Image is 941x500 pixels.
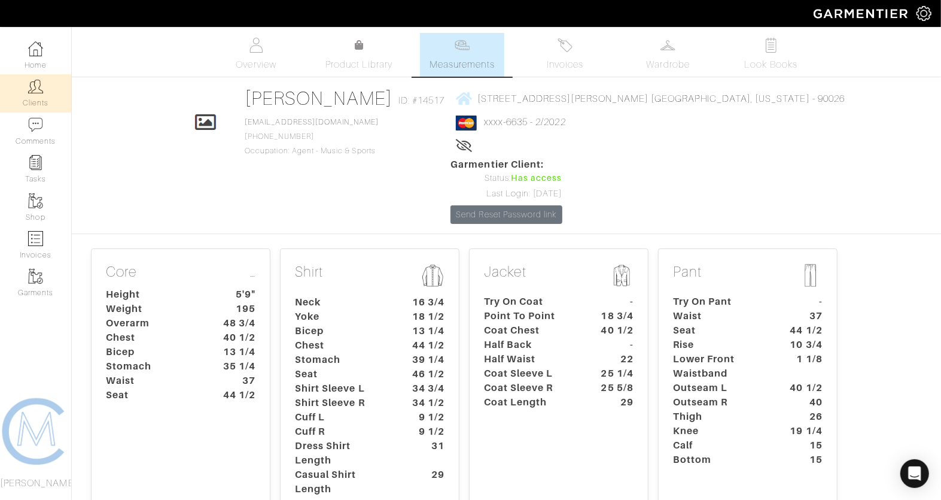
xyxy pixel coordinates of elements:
[900,459,929,488] div: Open Intercom Messenger
[475,395,587,410] dt: Coat Length
[421,263,444,288] img: msmt-shirt-icon-3af304f0b202ec9cb0a26b9503a50981a6fda5c95ab5ec1cadae0dbe11e5085a.png
[587,395,642,410] dt: 29
[477,93,845,104] span: [STREET_ADDRESS][PERSON_NAME] [GEOGRAPHIC_DATA], [US_STATE] - 90026
[664,395,776,410] dt: Outseam R
[776,410,832,424] dt: 26
[664,424,776,438] dt: Knee
[209,302,264,316] dt: 195
[776,438,832,453] dt: 15
[776,424,832,438] dt: 19 1/4
[325,57,393,72] span: Product Library
[660,38,675,53] img: wardrobe-487a4870c1b7c33e795ec22d11cfc2ed9d08956e64fb3008fe2437562e282088.svg
[475,309,587,323] dt: Point To Point
[916,6,931,21] img: gear-icon-white-bd11855cb880d31180b6d7d6211b90ccbf57a29d726f0c71d8c61bd08dd39cc2.png
[249,38,264,53] img: basicinfo-40fd8af6dae0f16599ec9e87c0ef1c0a1fdea2edbe929e3d69a839185d80c458.svg
[450,172,562,185] div: Status:
[286,439,398,468] dt: Dress Shirt Length
[317,38,401,72] a: Product Library
[286,353,398,367] dt: Stomach
[97,302,209,316] dt: Weight
[398,295,453,310] dt: 16 3/4
[97,359,209,374] dt: Stomach
[547,57,583,72] span: Invoices
[776,453,832,467] dt: 15
[475,381,587,395] dt: Coat Sleeve R
[398,439,453,468] dt: 31
[28,117,43,132] img: comment-icon-a0a6a9ef722e966f86d9cbdc48e553b5cf19dbc54f86b18d962a5391bc8f6eb6.png
[28,231,43,246] img: orders-icon-0abe47150d42831381b5fb84f609e132dff9fe21cb692f30cb5eec754e2cba89.png
[664,438,776,453] dt: Calf
[430,57,495,72] span: Measurements
[97,345,209,359] dt: Bicep
[245,118,379,126] a: [EMAIL_ADDRESS][DOMAIN_NAME]
[28,155,43,170] img: reminder-icon-8004d30b9f0a5d33ae49ab947aed9ed385cf756f9e5892f1edd6e32f2345188e.png
[214,33,298,77] a: Overview
[484,263,634,290] p: Jacket
[475,338,587,352] dt: Half Back
[587,295,642,309] dt: -
[647,57,690,72] span: Wardrobe
[776,309,832,323] dt: 37
[28,79,43,94] img: clients-icon-6bae9207a08558b7cb47a8932f037763ab4055f8c8b6bfacd5dc20c3e0201464.png
[420,33,504,77] a: Measurements
[398,396,453,410] dt: 34 1/2
[808,3,916,24] img: garmentier-logo-header-white-b43fb05a5012e4ada735d5af1a66efaba907eab6374d6393d1fbf88cb4ef424d.png
[626,33,710,77] a: Wardrobe
[664,410,776,424] dt: Thigh
[245,118,379,155] span: [PHONE_NUMBER] Occupation: Agent - Music & Sports
[664,338,776,352] dt: Rise
[475,366,587,381] dt: Coat Sleeve L
[664,309,776,323] dt: Waist
[286,367,398,381] dt: Seat
[295,263,444,290] p: Shirt
[450,187,562,201] div: Last Login: [DATE]
[475,323,587,338] dt: Coat Chest
[398,93,445,108] span: ID: #14517
[799,263,823,287] img: msmt-pant-icon-b5f0be45518e7579186d657110a8042fb0a286fe15c7a31f2bf2767143a10412.png
[209,359,264,374] dt: 35 1/4
[398,353,453,367] dt: 39 1/4
[97,331,209,345] dt: Chest
[28,269,43,284] img: garments-icon-b7da505a4dc4fd61783c78ac3ca0ef83fa9d6f193b1c9dc38574b1d14d53ca28.png
[209,345,264,359] dt: 13 1/4
[475,295,587,309] dt: Try On Coat
[286,425,398,439] dt: Cuff R
[286,381,398,396] dt: Shirt Sleeve L
[776,395,832,410] dt: 40
[745,57,798,72] span: Look Books
[664,381,776,395] dt: Outseam L
[587,309,642,323] dt: 18 3/4
[558,38,572,53] img: orders-27d20c2124de7fd6de4e0e44c1d41de31381a507db9b33961299e4e07d508b8c.svg
[776,352,832,381] dt: 1 1/8
[398,338,453,353] dt: 44 1/2
[97,374,209,388] dt: Waist
[28,193,43,208] img: garments-icon-b7da505a4dc4fd61783c78ac3ca0ef83fa9d6f193b1c9dc38574b1d14d53ca28.png
[776,381,832,395] dt: 40 1/2
[250,263,255,281] a: …
[673,263,823,290] p: Pant
[106,263,255,283] p: Core
[286,324,398,338] dt: Bicep
[664,453,776,467] dt: Bottom
[456,91,845,106] a: [STREET_ADDRESS][PERSON_NAME] [GEOGRAPHIC_DATA], [US_STATE] - 90026
[587,366,642,381] dt: 25 1/4
[587,352,642,366] dt: 22
[286,410,398,425] dt: Cuff L
[209,374,264,388] dt: 37
[97,388,209,402] dt: Seat
[286,396,398,410] dt: Shirt Sleeve R
[209,316,264,331] dt: 48 3/4
[97,316,209,331] dt: Overarm
[28,41,43,56] img: dashboard-icon-dbcd8f5a0b271acd01030246c82b418ddd0df26cd7fceb0bd07c9910d44c42f6.png
[776,295,832,309] dt: -
[484,117,566,128] a: xxxx-6635 - 2/2022
[475,352,587,366] dt: Half Waist
[398,324,453,338] dt: 13 1/4
[97,287,209,302] dt: Height
[398,310,453,324] dt: 18 1/2
[286,310,398,324] dt: Yoke
[523,33,607,77] a: Invoices
[398,381,453,396] dt: 34 3/4
[664,295,776,309] dt: Try On Pant
[209,331,264,345] dt: 40 1/2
